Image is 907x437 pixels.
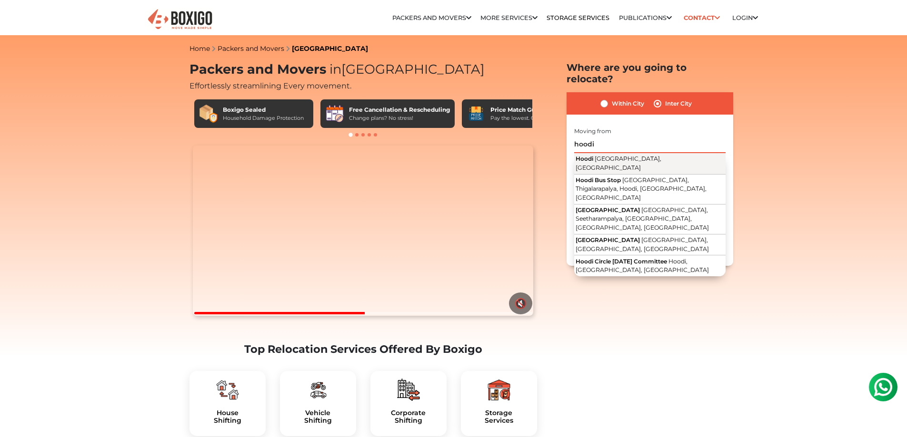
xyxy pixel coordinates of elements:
button: [GEOGRAPHIC_DATA] [GEOGRAPHIC_DATA], Seetharampalya, [GEOGRAPHIC_DATA], [GEOGRAPHIC_DATA], [GEOGR... [574,204,726,234]
span: [GEOGRAPHIC_DATA] [326,61,485,77]
button: 🔇 [509,292,532,314]
span: Hoodi Bus Stop [576,176,621,184]
h5: Vehicle Shifting [288,409,349,425]
label: Inter City [665,98,692,109]
a: Packers and Movers [392,14,471,21]
h5: Corporate Shifting [378,409,439,425]
button: Hoodi Circle [DATE] Committee Hoodi, [GEOGRAPHIC_DATA], [GEOGRAPHIC_DATA] [574,255,726,276]
a: Home [189,44,210,53]
label: Moving from [574,127,611,136]
img: Price Match Guarantee [467,104,486,123]
button: Hoodi Bus Stop [GEOGRAPHIC_DATA], Thigalarapalya, Hoodi, [GEOGRAPHIC_DATA], [GEOGRAPHIC_DATA] [574,175,726,204]
img: boxigo_packers_and_movers_plan [307,379,329,401]
a: Packers and Movers [218,44,284,53]
div: Household Damage Protection [223,114,304,122]
h5: Storage Services [468,409,529,425]
a: More services [480,14,538,21]
img: boxigo_packers_and_movers_plan [397,379,420,401]
img: whatsapp-icon.svg [10,10,29,29]
button: [GEOGRAPHIC_DATA] [GEOGRAPHIC_DATA], [GEOGRAPHIC_DATA], [GEOGRAPHIC_DATA] [574,234,726,256]
a: [GEOGRAPHIC_DATA] [292,44,368,53]
a: Publications [619,14,672,21]
span: [GEOGRAPHIC_DATA] [576,206,640,214]
a: Storage Services [547,14,609,21]
div: Boxigo Sealed [223,106,304,114]
a: Login [732,14,758,21]
span: in [329,61,341,77]
span: Hoodi [576,155,593,162]
span: [GEOGRAPHIC_DATA], [GEOGRAPHIC_DATA], [GEOGRAPHIC_DATA] [576,236,709,252]
img: boxigo_packers_and_movers_plan [216,379,239,401]
span: Hoodi Circle [DATE] Committee [576,258,667,265]
h5: House Shifting [197,409,258,425]
h1: Packers and Movers [189,62,537,78]
span: [GEOGRAPHIC_DATA], Seetharampalya, [GEOGRAPHIC_DATA], [GEOGRAPHIC_DATA], [GEOGRAPHIC_DATA] [576,206,709,231]
video: Your browser does not support the video tag. [193,146,533,316]
img: boxigo_packers_and_movers_plan [488,379,510,401]
div: Pay the lowest. Guaranteed! [490,114,563,122]
input: Select Building or Nearest Landmark [574,136,726,153]
div: Price Match Guarantee [490,106,563,114]
label: Within City [612,98,644,109]
a: HouseShifting [197,409,258,425]
a: CorporateShifting [378,409,439,425]
button: Hoodi [GEOGRAPHIC_DATA], [GEOGRAPHIC_DATA] [574,153,726,175]
a: StorageServices [468,409,529,425]
span: [GEOGRAPHIC_DATA], [GEOGRAPHIC_DATA] [576,155,661,171]
span: [GEOGRAPHIC_DATA] [576,236,640,243]
div: Free Cancellation & Rescheduling [349,106,450,114]
h2: Top Relocation Services Offered By Boxigo [189,343,537,356]
img: Free Cancellation & Rescheduling [325,104,344,123]
span: [GEOGRAPHIC_DATA], Thigalarapalya, Hoodi, [GEOGRAPHIC_DATA], [GEOGRAPHIC_DATA] [576,176,707,201]
h2: Where are you going to relocate? [567,62,733,85]
a: Contact [681,10,723,25]
img: Boxigo Sealed [199,104,218,123]
img: Boxigo [147,8,213,31]
a: VehicleShifting [288,409,349,425]
div: Change plans? No stress! [349,114,450,122]
span: Effortlessly streamlining Every movement. [189,81,351,90]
